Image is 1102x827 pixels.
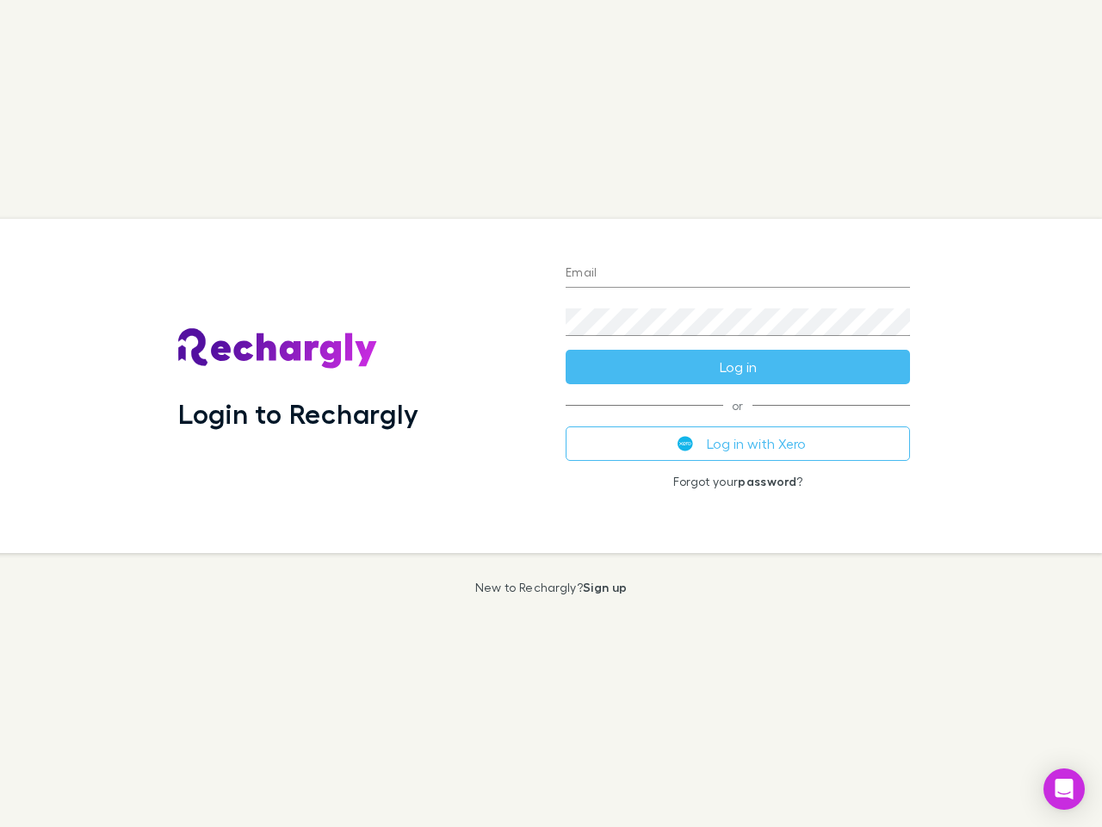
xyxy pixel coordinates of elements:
p: New to Rechargly? [475,581,628,594]
img: Xero's logo [678,436,693,451]
h1: Login to Rechargly [178,397,418,430]
p: Forgot your ? [566,475,910,488]
a: Sign up [583,580,627,594]
img: Rechargly's Logo [178,328,378,370]
a: password [738,474,796,488]
button: Log in [566,350,910,384]
div: Open Intercom Messenger [1043,768,1085,810]
span: or [566,405,910,406]
button: Log in with Xero [566,426,910,461]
